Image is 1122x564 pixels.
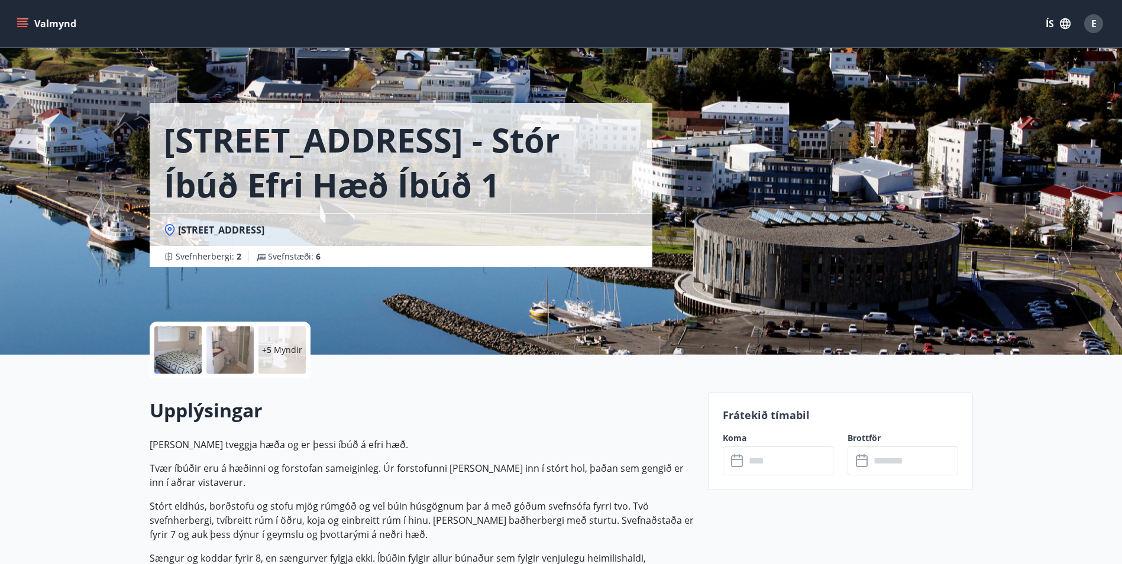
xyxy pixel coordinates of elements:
label: Koma [723,432,833,444]
span: Svefnherbergi : [176,251,241,262]
button: E [1079,9,1108,38]
p: Stórt eldhús, borðstofu og stofu mjög rúmgóð og vel búin húsgögnum þar á með góðum svefnsófa fyrr... [150,499,694,542]
span: E [1091,17,1097,30]
span: 2 [237,251,241,262]
p: Frátekið tímabil [723,407,958,423]
p: +5 Myndir [262,344,302,356]
h1: [STREET_ADDRESS] - Stór íbúð efri hæð íbúð 1 [164,117,638,207]
span: Svefnstæði : [268,251,321,262]
label: Brottför [848,432,958,444]
p: [PERSON_NAME] tveggja hæða og er þessi íbúð á efri hæð. [150,437,694,452]
button: menu [14,13,81,34]
span: [STREET_ADDRESS] [178,223,264,236]
h2: Upplýsingar [150,397,694,423]
span: 6 [316,251,321,262]
p: Tvær íbúðir eru á hæðinni og forstofan sameiginleg. Úr forstofunni [PERSON_NAME] inn í stórt hol,... [150,461,694,490]
button: ÍS [1039,13,1077,34]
